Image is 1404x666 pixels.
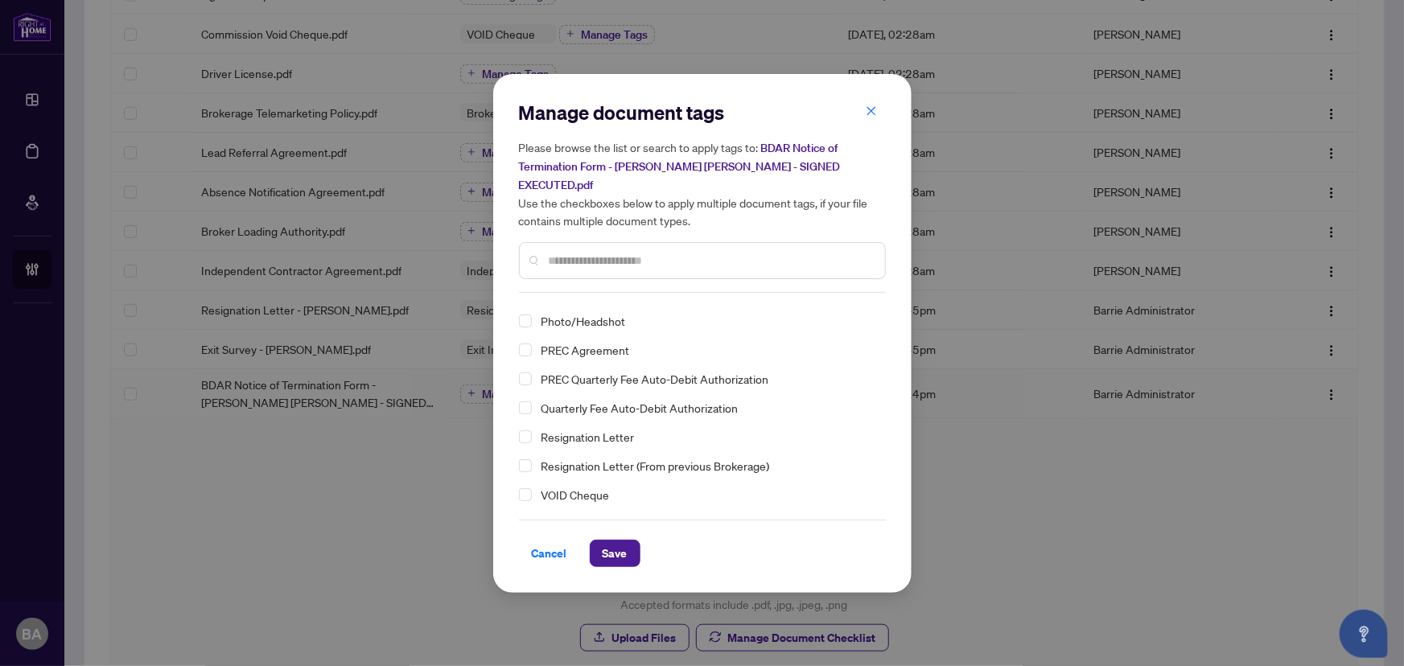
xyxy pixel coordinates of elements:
span: Select Resignation Letter (From previous Brokerage) [519,459,532,472]
span: Quarterly Fee Auto-Debit Authorization [535,398,876,417]
span: BDAR Notice of Termination Form - [PERSON_NAME] [PERSON_NAME] - SIGNED EXECUTED.pdf [519,141,841,192]
span: Select Quarterly Fee Auto-Debit Authorization [519,401,532,414]
h5: Please browse the list or search to apply tags to: Use the checkboxes below to apply multiple doc... [519,138,886,229]
span: Resignation Letter (From previous Brokerage) [535,456,876,475]
span: Select Resignation Letter [519,430,532,443]
span: PREC Agreement [535,340,876,360]
span: Photo/Headshot [541,311,626,331]
span: VOID Cheque [535,485,876,504]
span: Select VOID Cheque [519,488,532,501]
button: Save [590,540,640,567]
span: PREC Quarterly Fee Auto-Debit Authorization [541,369,769,388]
h2: Manage document tags [519,100,886,125]
span: Select Photo/Headshot [519,314,532,327]
button: Cancel [519,540,580,567]
span: Select PREC Agreement [519,343,532,356]
span: PREC Agreement [541,340,630,360]
span: PREC Quarterly Fee Auto-Debit Authorization [535,369,876,388]
span: close [866,105,877,117]
button: Open asap [1340,610,1388,658]
span: Save [603,541,628,566]
span: Resignation Letter [541,427,635,446]
span: Photo/Headshot [535,311,876,331]
span: Resignation Letter [535,427,876,446]
span: VOID Cheque [541,485,610,504]
span: Quarterly Fee Auto-Debit Authorization [541,398,739,417]
span: Cancel [532,541,567,566]
span: Select PREC Quarterly Fee Auto-Debit Authorization [519,372,532,385]
span: Resignation Letter (From previous Brokerage) [541,456,770,475]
